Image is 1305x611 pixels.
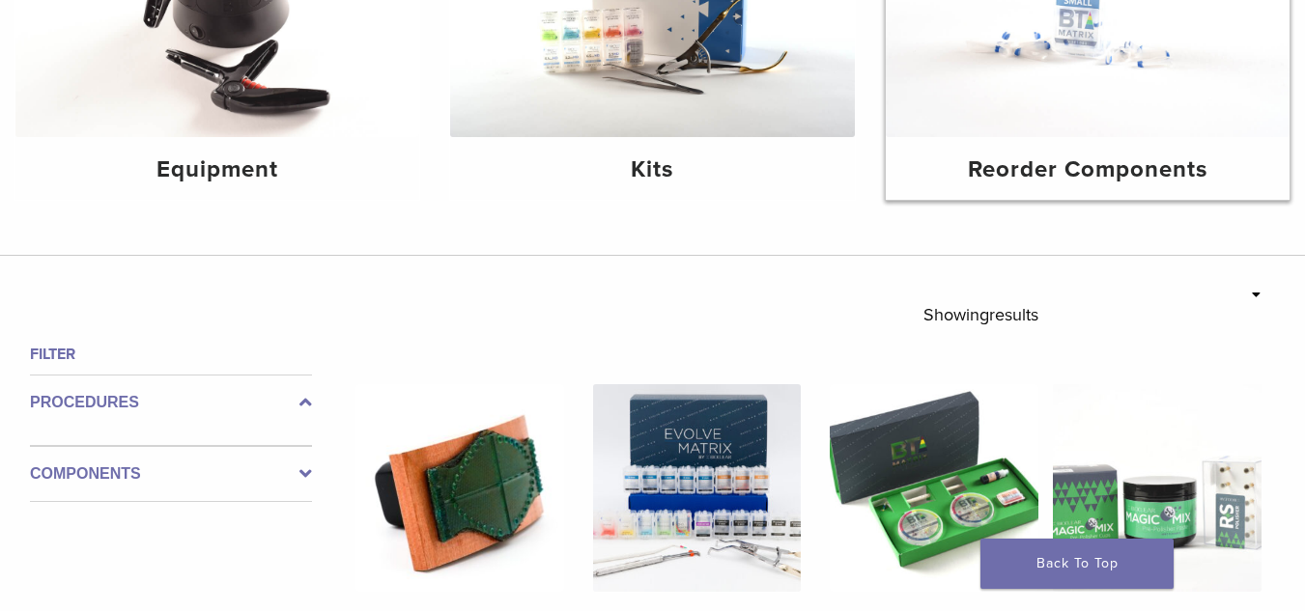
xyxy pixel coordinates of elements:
h4: Filter [30,343,312,366]
h4: Kits [466,153,838,187]
img: Evolve All-in-One Kit [593,384,802,593]
img: Black Triangle (BT) Kit [830,384,1038,593]
label: Procedures [30,391,312,414]
img: Bioclear Rubber Dam Stamp [355,384,564,593]
label: Components [30,462,312,486]
h4: Equipment [31,153,404,187]
img: Rockstar (RS) Polishing Kit [1053,384,1262,593]
p: Showing results [923,294,1038,335]
h4: Reorder Components [901,153,1274,187]
a: Back To Top [980,539,1174,589]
